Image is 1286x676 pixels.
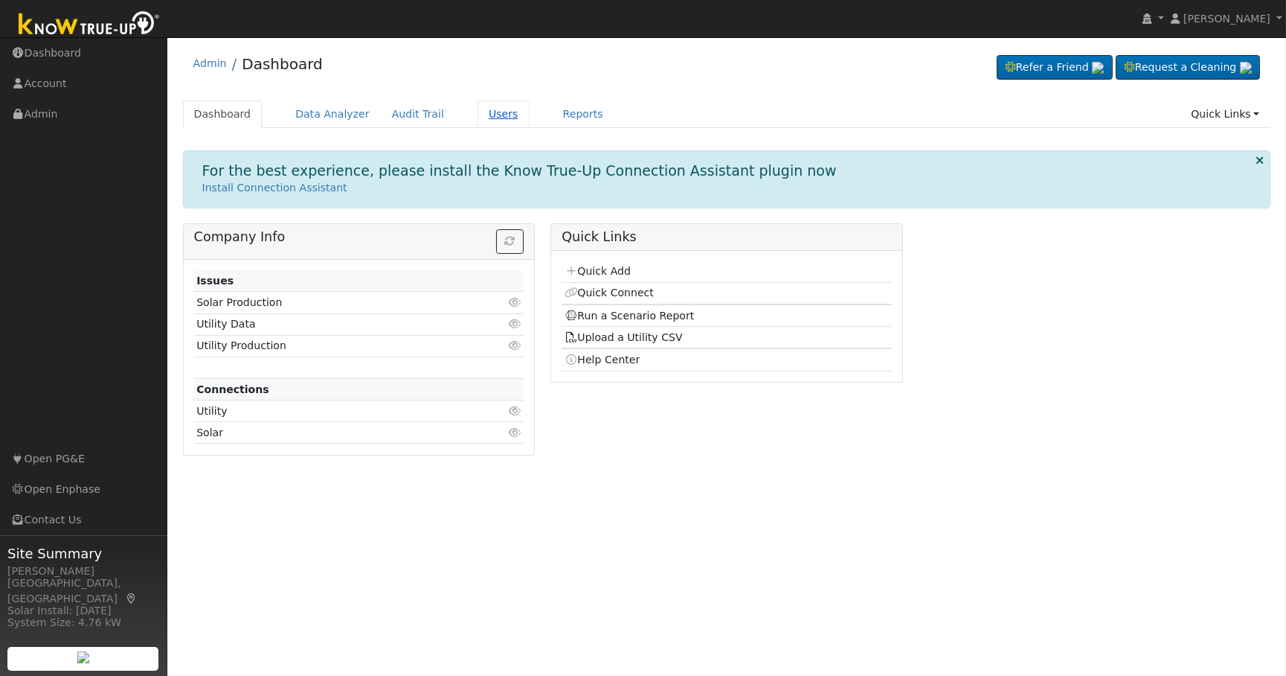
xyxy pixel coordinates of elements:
[194,229,524,245] h5: Company Info
[508,406,521,416] i: Click to view
[194,313,471,335] td: Utility Data
[1092,62,1104,74] img: retrieve
[7,615,159,631] div: System Size: 4.76 kW
[508,319,521,329] i: Click to view
[7,543,159,564] span: Site Summary
[183,101,263,128] a: Dashboard
[565,354,640,366] a: Help Center
[508,297,521,307] i: Click to view
[242,55,323,73] a: Dashboard
[508,340,521,351] i: Click to view
[381,101,455,128] a: Audit Trail
[11,8,167,42] img: Know True-Up
[478,101,530,128] a: Users
[508,427,521,438] i: Click to view
[7,564,159,579] div: [PERSON_NAME]
[565,265,631,277] a: Quick Add
[565,331,683,343] a: Upload a Utility CSV
[194,401,471,422] td: Utility
[1116,55,1260,80] a: Request a Cleaning
[284,101,381,128] a: Data Analyzer
[1240,62,1252,74] img: retrieve
[997,55,1113,80] a: Refer a Friend
[196,275,234,287] strong: Issues
[202,182,347,194] a: Install Connection Assistant
[196,383,269,395] strong: Connections
[194,292,471,313] td: Solar Production
[565,310,695,322] a: Run a Scenario Report
[1180,101,1270,128] a: Quick Links
[77,651,89,663] img: retrieve
[202,162,837,179] h1: For the best experience, please install the Know True-Up Connection Assistant plugin now
[7,575,159,607] div: [GEOGRAPHIC_DATA], [GEOGRAPHIC_DATA]
[562,229,891,245] h5: Quick Links
[194,335,471,357] td: Utility Production
[565,287,654,299] a: Quick Connect
[1183,13,1270,25] span: [PERSON_NAME]
[7,603,159,619] div: Solar Install: [DATE]
[125,593,138,605] a: Map
[552,101,614,128] a: Reports
[194,422,471,444] td: Solar
[193,57,227,69] a: Admin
